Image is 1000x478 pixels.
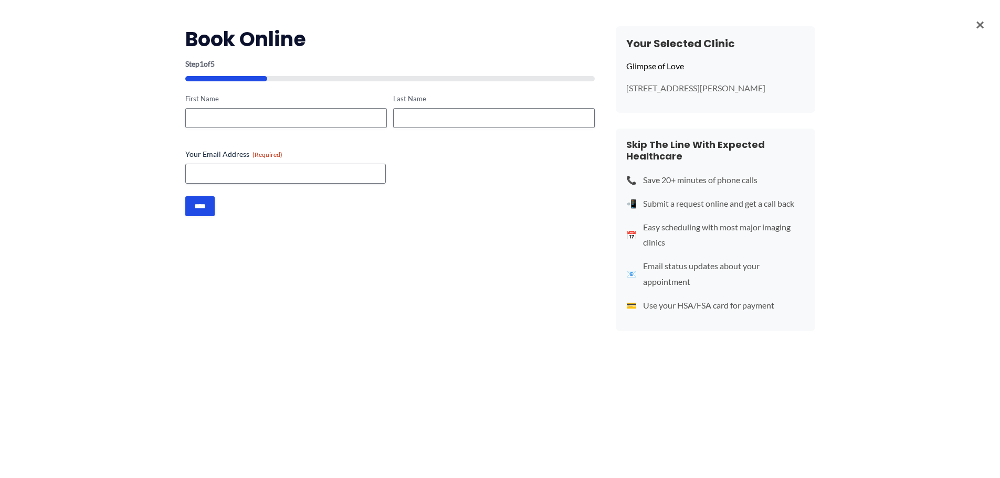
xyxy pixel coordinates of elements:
[626,196,637,211] span: 📲
[199,59,204,68] span: 1
[626,139,805,162] h4: Skip The Line With Expected Healthcare
[393,94,595,104] label: Last Name
[626,258,805,289] li: Email status updates about your appointment
[626,172,637,188] span: 📞
[626,58,805,74] p: Glimpse of Love
[976,10,984,38] span: ×
[252,151,282,158] span: (Required)
[626,227,637,243] span: 📅
[626,37,805,50] h3: Your Selected Clinic
[185,149,595,160] label: Your Email Address
[210,59,215,68] span: 5
[626,298,637,313] span: 💳
[626,172,805,188] li: Save 20+ minutes of phone calls
[185,26,595,52] h2: Book Online
[185,94,387,104] label: First Name
[626,82,805,94] p: [STREET_ADDRESS][PERSON_NAME]
[626,298,805,313] li: Use your HSA/FSA card for payment
[185,60,595,68] p: Step of
[626,219,805,250] li: Easy scheduling with most major imaging clinics
[626,266,637,282] span: 📧
[626,196,805,211] li: Submit a request online and get a call back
